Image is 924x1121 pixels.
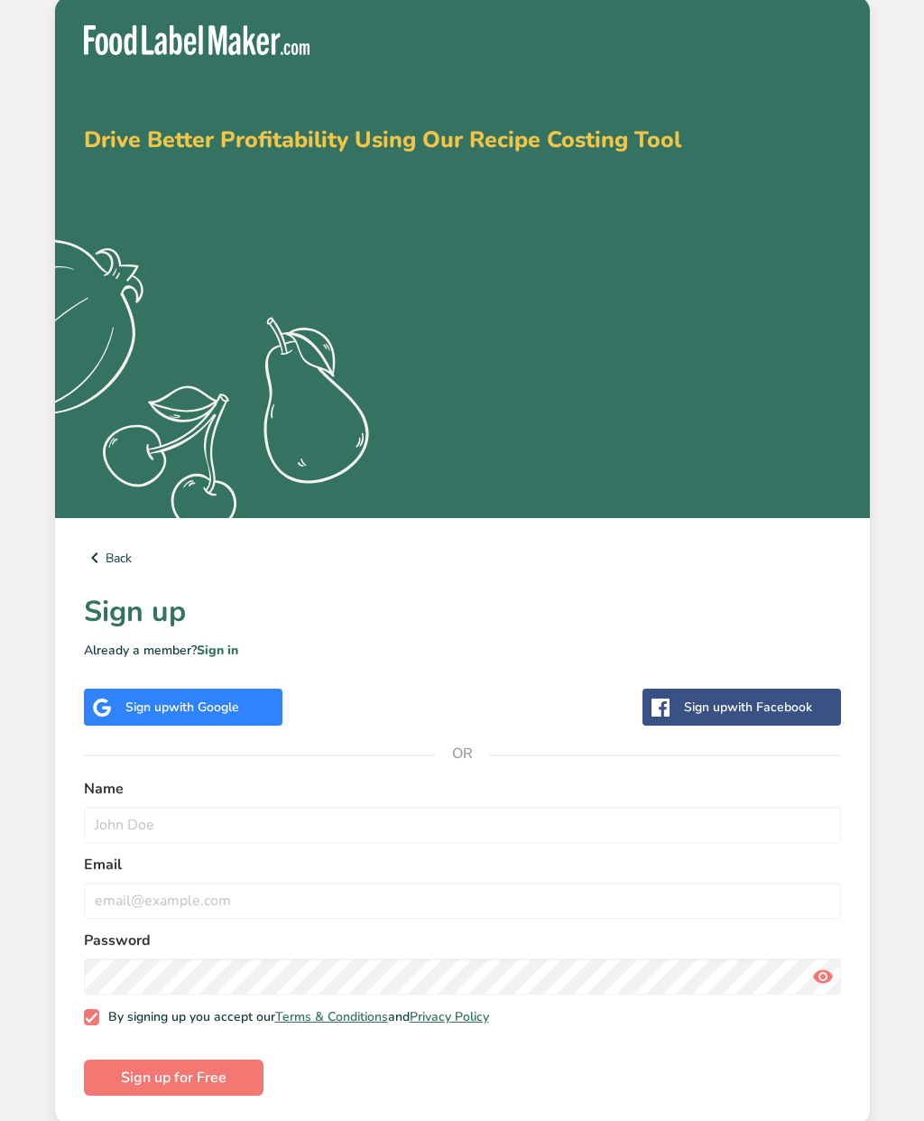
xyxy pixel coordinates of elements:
[727,699,812,716] span: with Facebook
[169,699,239,716] span: with Google
[84,25,310,55] img: Food Label Maker
[125,698,239,717] div: Sign up
[99,1009,489,1025] span: By signing up you accept our and
[84,641,841,660] p: Already a member?
[410,1008,489,1025] a: Privacy Policy
[197,642,238,659] a: Sign in
[84,778,841,800] label: Name
[84,883,841,919] input: email@example.com
[121,1067,226,1089] span: Sign up for Free
[84,125,681,155] span: Drive Better Profitability Using Our Recipe Costing Tool
[435,727,489,781] span: OR
[84,1060,263,1096] button: Sign up for Free
[84,547,841,569] a: Back
[84,807,841,843] input: John Doe
[84,590,841,634] h1: Sign up
[275,1008,388,1025] a: Terms & Conditions
[84,854,841,875] label: Email
[84,930,841,951] label: Password
[684,698,812,717] div: Sign up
